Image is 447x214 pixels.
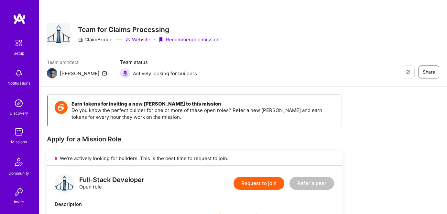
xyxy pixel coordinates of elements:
[60,70,99,77] div: [PERSON_NAME]
[78,25,220,34] h3: Team for Claims Processing
[55,174,74,193] img: logo
[47,135,342,143] div: Apply for a Mission Role
[423,69,435,75] span: Share
[154,36,155,43] div: ·
[12,97,25,110] img: discovery
[133,70,197,77] span: Actively looking for builders
[11,138,27,145] div: Missions
[289,177,334,190] button: Refer a peer
[78,36,113,43] div: ClaimBridge
[12,126,25,138] img: teamwork
[102,71,107,76] i: icon Mail
[47,68,57,78] img: Team Architect
[7,80,30,87] div: Notifications
[419,66,439,78] button: Share
[78,37,83,42] i: icon CompanyGray
[12,36,26,50] img: setup
[47,23,70,46] img: Company Logo
[405,69,410,75] i: icon EyeClosed
[10,110,28,117] div: Discovery
[79,177,144,183] div: Full-Stack Developer
[47,151,342,166] div: We’re actively looking for builders. This is the best time to request to join.
[13,13,26,25] img: logo
[120,68,130,78] img: Actively looking for builders
[71,107,335,120] p: Do you know the perfect builder for one or more of these open roles? Refer a new [PERSON_NAME] an...
[79,177,144,190] div: Open role
[158,36,220,43] div: Recommended mission
[47,59,107,66] span: Team architect
[14,50,24,56] div: Setup
[158,37,163,42] i: icon PurpleRibbon
[8,170,29,177] div: Community
[11,154,27,170] img: Community
[120,59,197,66] span: Team status
[234,177,284,190] button: Request to join
[12,67,25,80] img: bell
[14,199,24,205] div: Invite
[55,101,68,114] img: Token icon
[125,36,150,43] a: Website
[55,201,334,208] div: Description
[71,101,335,107] h4: Earn tokens for inviting a new [PERSON_NAME] to this mission
[12,186,25,199] img: Invite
